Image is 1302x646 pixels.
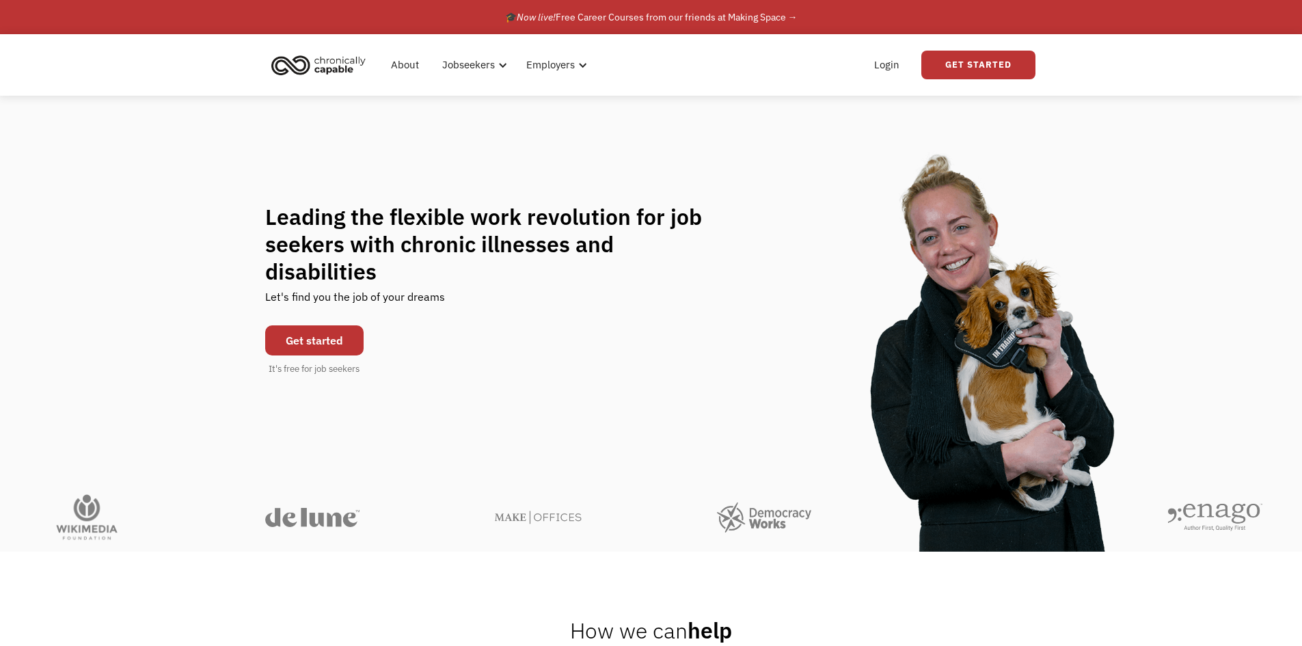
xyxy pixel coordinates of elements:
div: Employers [526,57,575,73]
a: Get started [265,325,364,355]
div: 🎓 Free Career Courses from our friends at Making Space → [505,9,798,25]
img: Chronically Capable logo [267,50,370,80]
a: home [267,50,376,80]
em: Now live! [517,11,556,23]
div: Jobseekers [442,57,495,73]
a: Login [866,43,908,87]
h2: help [570,617,732,644]
a: About [383,43,427,87]
div: Employers [518,43,591,87]
div: Let's find you the job of your dreams [265,285,445,319]
div: It's free for job seekers [269,362,360,376]
span: How we can [570,616,688,645]
div: Jobseekers [434,43,511,87]
h1: Leading the flexible work revolution for job seekers with chronic illnesses and disabilities [265,203,729,285]
a: Get Started [921,51,1035,79]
